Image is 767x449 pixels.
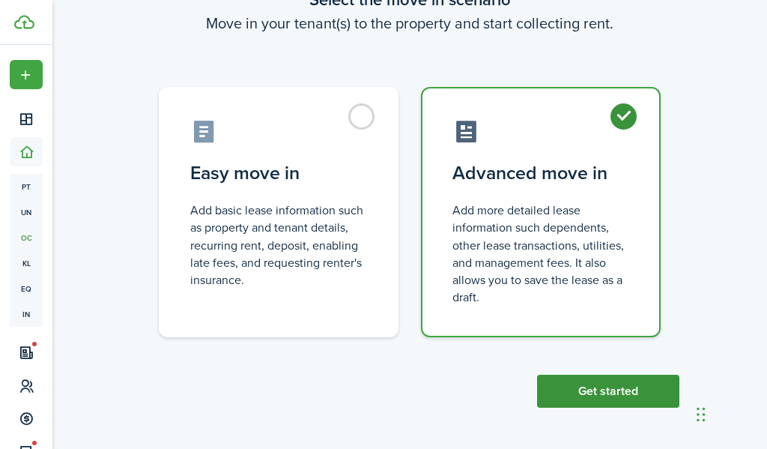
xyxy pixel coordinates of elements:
[190,160,367,187] control-radio-card-title: Easy move in
[10,174,43,199] a: pt
[452,202,629,306] control-radio-card-description: Add more detailed lease information such dependents, other lease transactions, utilities, and man...
[697,392,706,437] div: Drag
[10,250,43,276] a: kl
[190,202,367,289] control-radio-card-description: Add basic lease information such as property and tenant details, recurring rent, deposit, enablin...
[692,377,767,449] iframe: Chat Widget
[14,15,34,29] img: TenantCloud
[10,276,43,301] a: eq
[10,199,43,225] a: un
[10,60,43,89] button: Open menu
[140,12,679,34] wizard-step-header-description: Move in your tenant(s) to the property and start collecting rent.
[452,160,629,187] control-radio-card-title: Advanced move in
[10,301,43,327] a: in
[537,375,679,408] button: Get started
[10,225,43,250] a: oc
